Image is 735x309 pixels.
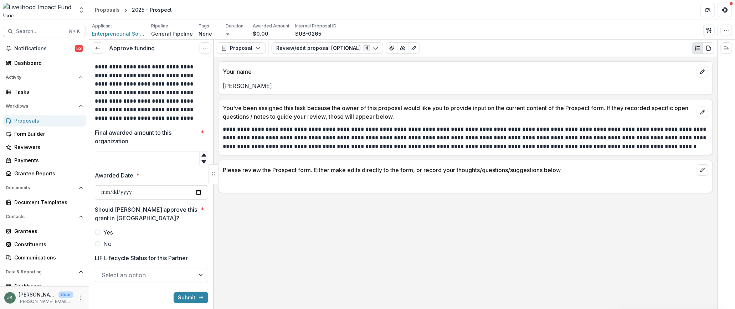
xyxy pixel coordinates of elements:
[3,211,86,222] button: Open Contacts
[7,295,13,300] div: Jana Kinsey
[6,269,76,274] span: Data & Reporting
[103,228,113,237] span: Yes
[151,30,193,37] p: General Pipeline
[692,42,703,54] button: Plaintext view
[14,130,80,138] div: Form Builder
[103,240,112,248] span: No
[3,115,86,127] a: Proposals
[92,5,123,15] a: Proposals
[14,59,80,67] div: Dashboard
[6,185,76,190] span: Documents
[3,280,86,292] a: Dashboard
[718,3,732,17] button: Get Help
[253,23,289,29] p: Awarded Amount
[92,23,112,29] p: Applicant
[226,30,229,37] p: ∞
[151,23,168,29] p: Pipeline
[75,45,83,52] span: 53
[272,42,383,54] button: Review/edit proposal [OPTIONAL]4
[3,196,86,208] a: Document Templates
[14,46,75,52] span: Notifications
[3,101,86,112] button: Open Workflows
[199,30,212,37] p: None
[223,67,694,76] p: Your name
[253,30,268,37] p: $0.00
[199,23,209,29] p: Tags
[76,294,84,302] button: More
[174,292,208,303] button: Submit
[386,42,397,54] button: View Attached Files
[3,238,86,250] a: Constituents
[6,214,76,219] span: Contacts
[3,168,86,179] a: Grantee Reports
[58,292,73,298] p: User
[3,266,86,278] button: Open Data & Reporting
[14,143,80,151] div: Reviewers
[132,6,172,14] div: 2025 - Prospect
[14,254,80,261] div: Communications
[14,283,80,290] div: Dashboard
[223,166,694,174] p: Please review the Prospect form. Either make edits directly to the form, or record your thoughts/...
[3,57,86,69] a: Dashboard
[697,66,708,77] button: edit
[95,254,188,262] p: LIF Lifecycle Status for this Partner
[3,86,86,98] a: Tasks
[3,43,86,54] button: Notifications53
[14,227,80,235] div: Grantees
[3,182,86,194] button: Open Documents
[16,29,64,35] span: Search...
[3,3,73,17] img: Livelihood Impact Fund logo
[67,27,81,35] div: ⌘ + K
[3,225,86,237] a: Grantees
[109,45,155,52] h3: Approve funding
[3,128,86,140] a: Form Builder
[223,82,708,90] p: [PERSON_NAME]
[95,171,133,180] p: Awarded Date
[92,5,175,15] nav: breadcrumb
[295,23,336,29] p: Internal Proposal ID
[95,205,198,222] p: Should [PERSON_NAME] approve this grant in [GEOGRAPHIC_DATA]?
[703,42,714,54] button: PDF view
[3,72,86,83] button: Open Activity
[92,30,145,37] a: Enterpreneurial Solutions Partners
[14,199,80,206] div: Document Templates
[76,3,86,17] button: Open entity switcher
[701,3,715,17] button: Partners
[95,128,198,145] p: Final awarded amount to this organization
[721,42,732,54] button: Expand right
[6,75,76,80] span: Activity
[697,164,708,176] button: edit
[14,117,80,124] div: Proposals
[3,26,86,37] button: Search...
[217,42,266,54] button: Proposal
[19,291,56,298] p: [PERSON_NAME]
[14,88,80,96] div: Tasks
[19,298,73,305] p: [PERSON_NAME][EMAIL_ADDRESS][DOMAIN_NAME]
[6,104,76,109] span: Workflows
[3,252,86,263] a: Communications
[3,141,86,153] a: Reviewers
[95,6,120,14] div: Proposals
[697,107,708,118] button: edit
[200,42,211,54] button: Options
[3,154,86,166] a: Payments
[14,170,80,177] div: Grantee Reports
[14,156,80,164] div: Payments
[226,23,243,29] p: Duration
[14,241,80,248] div: Constituents
[223,104,694,121] p: You've been assigned this task because the owner of this proposal would like you to provide input...
[408,42,420,54] button: Edit as form
[295,30,322,37] p: SUB-0265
